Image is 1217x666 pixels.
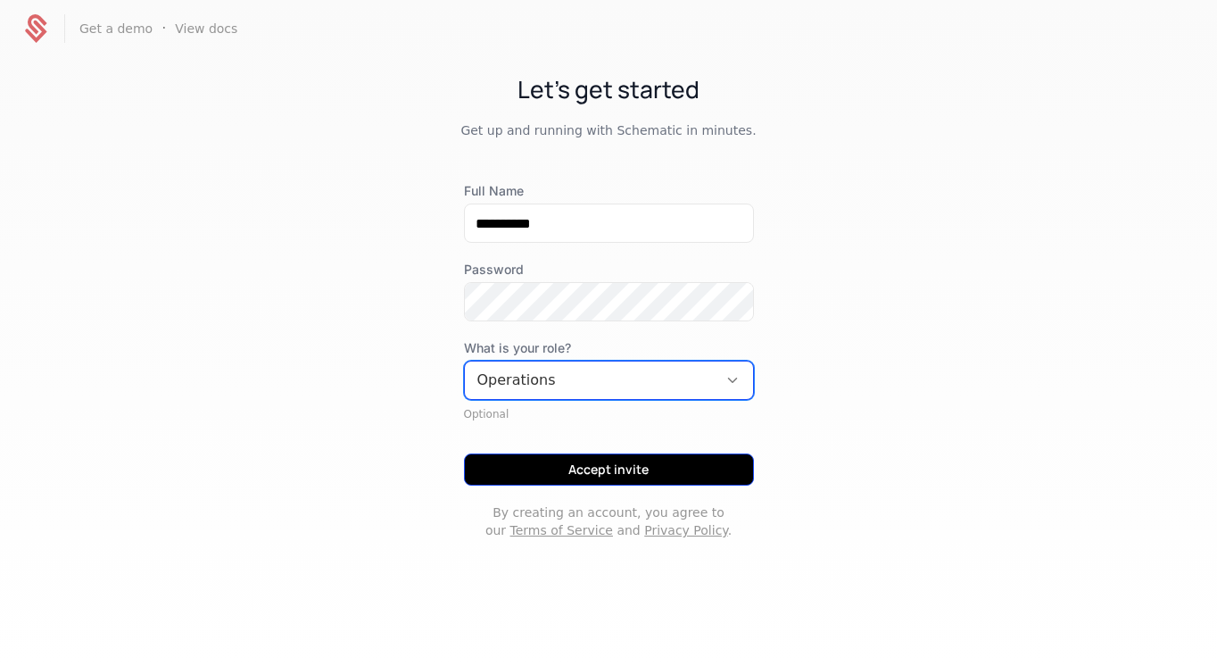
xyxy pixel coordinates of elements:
[510,523,613,537] a: Terms of Service
[161,18,166,39] span: ·
[464,261,754,279] label: Password
[175,20,237,37] a: View docs
[464,454,754,486] button: Accept invite
[464,504,754,539] p: By creating an account, you agree to our and .
[79,20,153,37] a: Get a demo
[464,407,754,421] div: Optional
[464,182,754,200] label: Full Name
[464,339,754,357] span: What is your role?
[644,523,727,537] a: Privacy Policy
